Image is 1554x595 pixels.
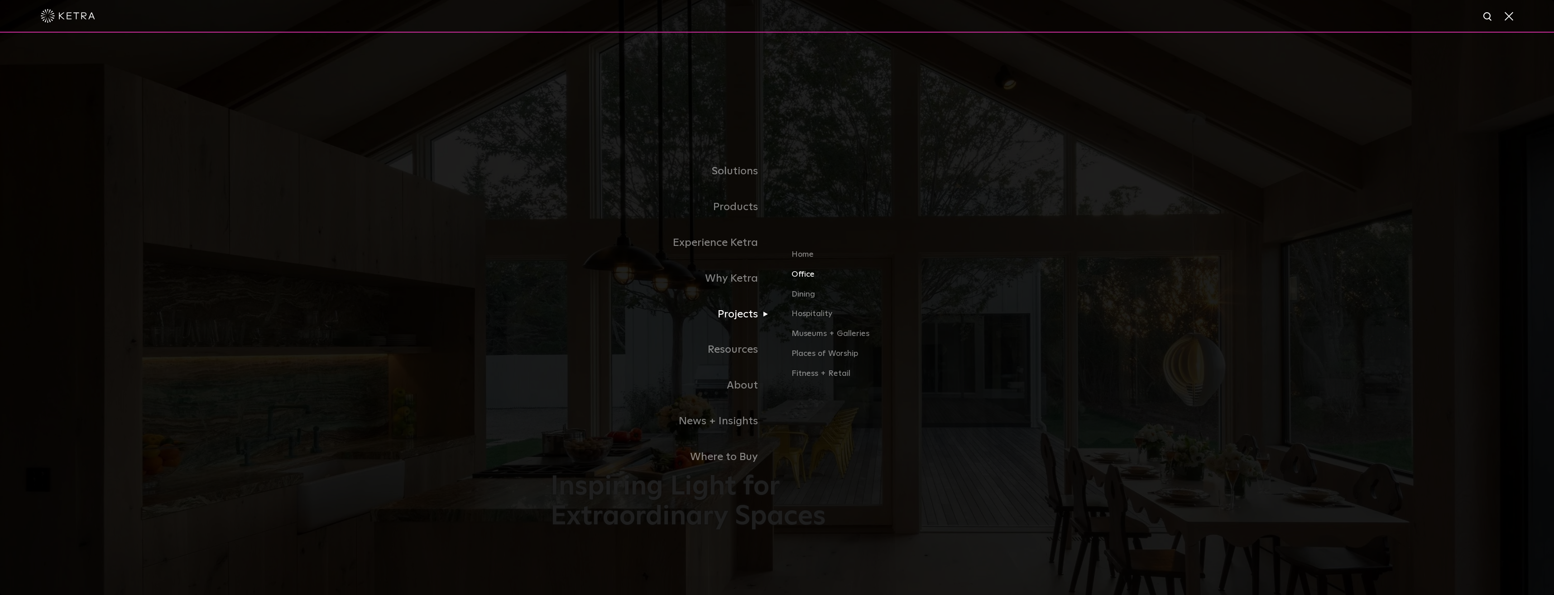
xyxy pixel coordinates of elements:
[791,327,1003,347] a: Museums + Galleries
[551,332,777,368] a: Resources
[551,297,777,332] a: Projects
[551,439,777,475] a: Where to Buy
[41,9,95,23] img: ketra-logo-2019-white
[791,347,1003,367] a: Places of Worship
[551,225,777,261] a: Experience Ketra
[551,403,777,439] a: News + Insights
[791,367,1003,380] a: Fitness + Retail
[551,154,777,189] a: Solutions
[791,248,1003,268] a: Home
[791,268,1003,288] a: Office
[551,189,777,225] a: Products
[1482,11,1494,23] img: search icon
[791,288,1003,308] a: Dining
[551,154,1003,475] div: Navigation Menu
[551,261,777,297] a: Why Ketra
[791,308,1003,328] a: Hospitality
[551,368,777,403] a: About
